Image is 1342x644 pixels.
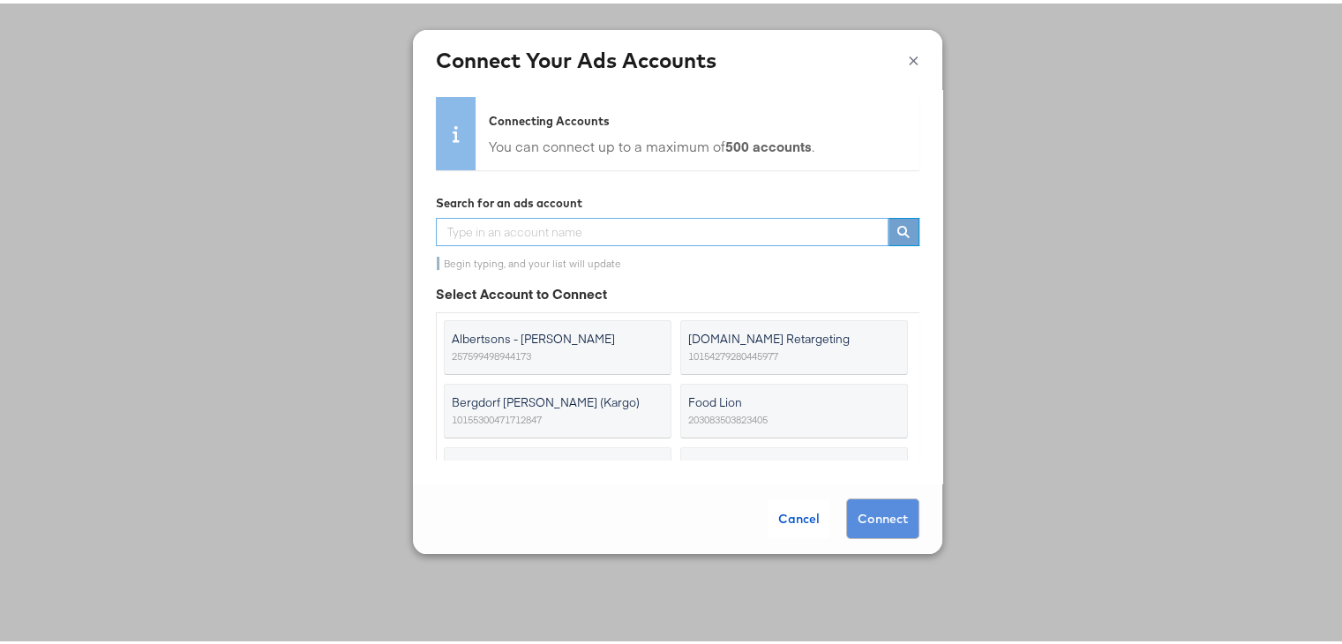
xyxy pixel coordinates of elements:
[436,214,888,243] input: Type in an account name
[436,281,607,299] strong: Select Account to Connect
[452,408,542,425] span: 10155300471712847
[688,326,879,344] span: [DOMAIN_NAME] Retargeting
[452,453,642,471] span: Global Brand Marketing - [PERSON_NAME] Originals
[489,132,814,154] div: You can connect up to a maximum of .
[452,390,642,408] span: Bergdorf [PERSON_NAME] (Kargo)
[489,110,610,124] strong: Connecting Accounts
[688,344,778,362] span: 10154279280445977
[452,344,531,362] span: 257599498944173
[688,390,879,408] span: Food Lion
[688,408,768,425] span: 203083503823405
[768,496,830,535] div: Cancel
[436,41,919,71] h4: Connect Your Ads Accounts
[688,453,879,471] span: Global Brand Marketing - Clarks Shoes
[725,133,812,152] strong: 500 accounts
[908,41,919,68] button: ×
[437,253,918,266] div: Begin typing, and your list will update
[452,326,642,344] span: Albertsons - [PERSON_NAME]
[436,192,582,206] strong: Search for an ads account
